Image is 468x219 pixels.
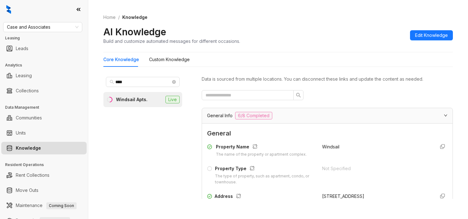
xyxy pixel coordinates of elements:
span: General [207,129,448,138]
a: Rent Collections [16,169,49,182]
div: Build and customize automated messages for different occasions. [103,38,240,44]
a: Move Outs [16,184,38,197]
div: Data is sourced from multiple locations. You can disconnect these links and update the content as... [202,76,453,83]
span: expanded [444,113,448,117]
a: Units [16,127,26,139]
span: Coming Soon [46,202,77,209]
a: Collections [16,84,39,97]
span: close-circle [172,80,176,84]
h3: Resident Operations [5,162,88,168]
a: Home [102,14,117,21]
span: 6/8 Completed [235,112,272,119]
span: Live [165,96,180,103]
li: Leasing [1,69,87,82]
a: Leasing [16,69,32,82]
li: Move Outs [1,184,87,197]
span: search [296,93,301,98]
span: Knowledge [122,14,147,20]
div: Property Type [215,165,315,173]
a: Knowledge [16,142,41,154]
div: The name of the property or apartment complex. [216,152,307,158]
div: Windsail Apts. [116,96,147,103]
img: logo [6,5,11,14]
h3: Leasing [5,35,88,41]
span: Case and Associates [7,22,78,32]
div: Custom Knowledge [149,56,190,63]
h3: Data Management [5,105,88,110]
div: Property Name [216,143,307,152]
li: Units [1,127,87,139]
li: Maintenance [1,199,87,212]
div: [STREET_ADDRESS] [322,193,430,200]
li: Knowledge [1,142,87,154]
span: General Info [207,112,233,119]
span: search [110,80,114,84]
li: / [118,14,120,21]
li: Collections [1,84,87,97]
span: Edit Knowledge [415,32,448,39]
div: General Info6/8 Completed [202,108,453,123]
h2: AI Knowledge [103,26,166,38]
a: Leads [16,42,28,55]
h3: Analytics [5,62,88,68]
div: The type of property, such as apartment, condo, or townhouse. [215,173,315,185]
li: Rent Collections [1,169,87,182]
div: Core Knowledge [103,56,139,63]
div: Not Specified [322,165,430,172]
button: Edit Knowledge [410,30,453,40]
a: Communities [16,112,42,124]
li: Leads [1,42,87,55]
li: Communities [1,112,87,124]
span: Windsail [322,144,339,149]
div: Address [215,193,315,201]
